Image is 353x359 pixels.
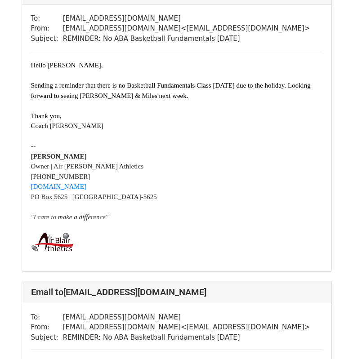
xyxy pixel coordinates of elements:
td: From: [31,23,63,34]
font: "I care to make a difference" [31,213,109,221]
td: REMINDER: No ABA Basketball Fundamentals [DATE] [63,332,310,343]
font: Hello [PERSON_NAME], [31,62,103,69]
font: Sending a reminder that there is no Basketball Fundamentals Class [DATE] due to the holiday. Look... [31,82,311,99]
td: REMINDER: No ABA Basketball Fundamentals [DATE] [63,34,310,44]
iframe: Chat Widget [308,316,353,359]
td: [EMAIL_ADDRESS][DOMAIN_NAME] < [EMAIL_ADDRESS][DOMAIN_NAME] > [63,322,310,332]
td: To: [31,13,63,24]
b: [PERSON_NAME] [31,153,87,160]
span: -- [31,142,36,150]
font: Owner | Air [PERSON_NAME] Athletics [PHONE_NUMBER] [31,153,144,191]
td: Subject: [31,34,63,44]
td: [EMAIL_ADDRESS][DOMAIN_NAME] < [EMAIL_ADDRESS][DOMAIN_NAME] > [63,23,310,34]
td: [EMAIL_ADDRESS][DOMAIN_NAME] [63,13,310,24]
td: Subject: [31,332,63,343]
td: From: [31,322,63,332]
td: To: [31,312,63,323]
font: PO Box 5625 | [GEOGRAPHIC_DATA]-5625 [31,193,157,200]
font: Thank you, Coach [PERSON_NAME] [31,112,103,130]
h4: Email to [EMAIL_ADDRESS][DOMAIN_NAME] [31,287,322,297]
a: [DOMAIN_NAME] [31,183,86,190]
td: [EMAIL_ADDRESS][DOMAIN_NAME] [63,312,310,323]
